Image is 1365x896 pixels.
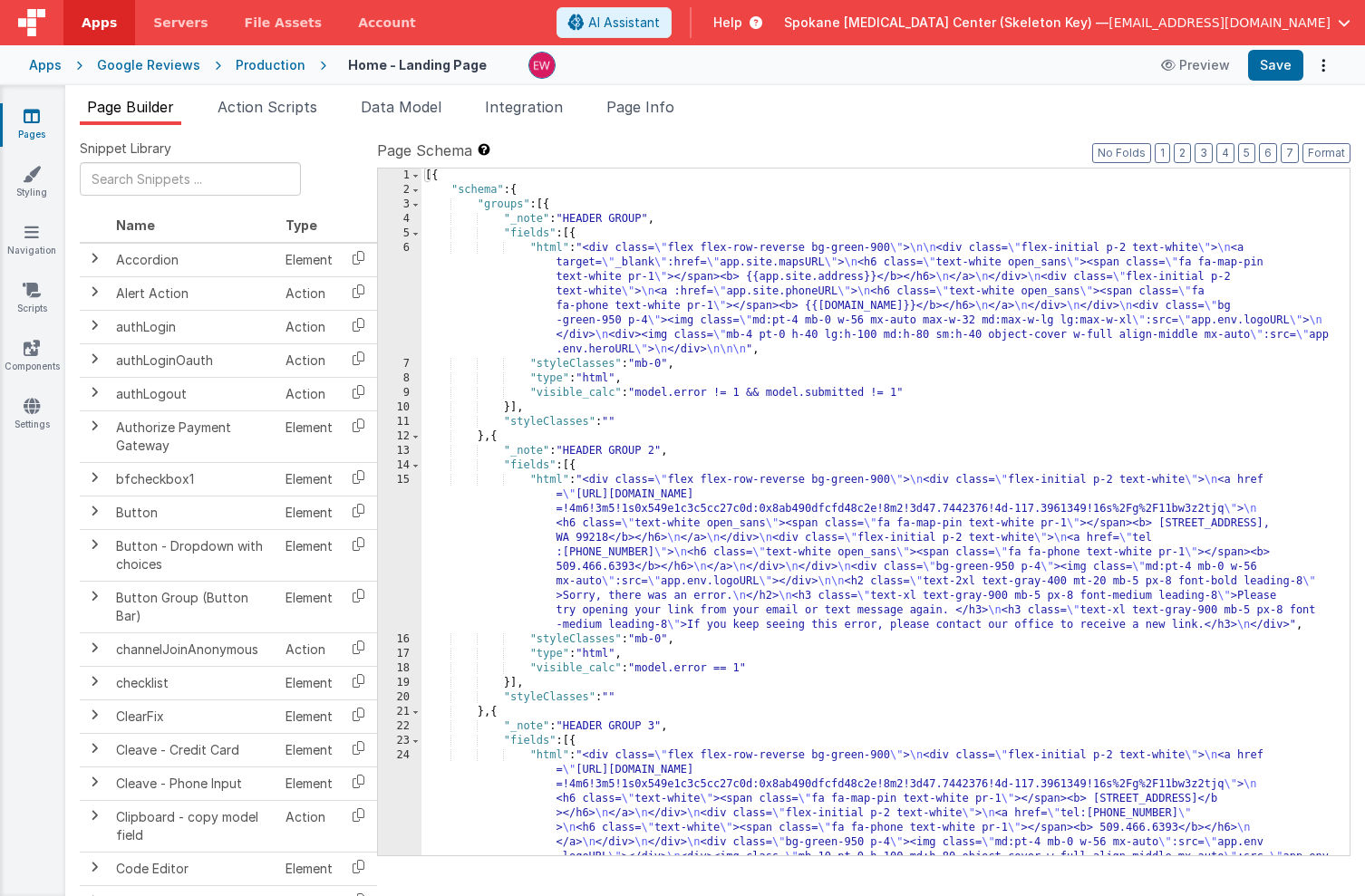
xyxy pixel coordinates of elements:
td: channelJoinAnonymous [109,632,278,666]
td: Element [278,581,340,632]
div: 3 [378,198,421,212]
span: Spokane [MEDICAL_DATA] Center (Skeleton Key) — [784,14,1108,32]
span: [EMAIL_ADDRESS][DOMAIN_NAME] [1108,14,1331,32]
button: 6 [1259,143,1277,163]
td: authLogin [109,310,278,343]
td: authLogout [109,377,278,410]
div: 18 [378,661,421,676]
td: Button - Dropdown with choices [109,529,278,581]
h4: Home - Landing Page [348,58,487,72]
button: Format [1302,143,1350,163]
div: 20 [378,690,421,705]
div: 24 [378,748,421,893]
span: Name [116,217,155,233]
img: daf6185105a2932719d0487c37da19b1 [529,53,555,78]
div: Google Reviews [97,56,200,74]
button: Save [1248,50,1303,81]
td: Element [278,243,340,277]
div: 9 [378,386,421,400]
span: Action Scripts [218,98,317,116]
div: 10 [378,400,421,415]
div: 22 [378,719,421,734]
span: Snippet Library [80,140,171,158]
button: 2 [1174,143,1191,163]
td: Element [278,733,340,766]
td: checklist [109,666,278,699]
div: Apps [29,56,62,74]
td: Action [278,377,340,410]
div: 19 [378,676,421,690]
div: 2 [378,183,421,198]
td: Element [278,410,340,462]
td: Button [109,496,278,529]
span: Help [713,14,742,32]
td: Element [278,852,340,885]
td: Element [278,699,340,733]
td: Element [278,766,340,800]
div: 8 [378,371,421,386]
div: 6 [378,241,421,357]
td: Element [278,529,340,581]
div: 13 [378,444,421,458]
td: Accordion [109,243,278,277]
td: Code Editor [109,852,278,885]
div: 4 [378,212,421,226]
div: 12 [378,429,421,444]
td: Action [278,632,340,666]
button: Preview [1150,51,1241,80]
div: 14 [378,458,421,473]
td: ClearFix [109,699,278,733]
button: No Folds [1092,143,1151,163]
button: 4 [1216,143,1234,163]
span: Page Info [606,98,674,116]
span: AI Assistant [588,14,660,32]
div: 1 [378,169,421,183]
td: Action [278,276,340,310]
td: Cleave - Phone Input [109,766,278,800]
td: Clipboard - copy model field [109,800,278,852]
div: 16 [378,632,421,647]
td: Action [278,310,340,343]
td: Element [278,496,340,529]
span: Apps [82,14,117,32]
div: 23 [378,734,421,748]
div: 21 [378,705,421,719]
span: Servers [153,14,208,32]
span: Page Builder [87,98,174,116]
span: File Assets [245,14,323,32]
td: Element [278,462,340,496]
button: Spokane [MEDICAL_DATA] Center (Skeleton Key) — [EMAIL_ADDRESS][DOMAIN_NAME] [784,14,1350,32]
td: Authorize Payment Gateway [109,410,278,462]
button: AI Assistant [557,7,672,38]
input: Search Snippets ... [80,162,301,196]
td: Cleave - Credit Card [109,733,278,766]
span: Data Model [361,98,441,116]
button: Options [1311,53,1336,78]
span: Page Schema [377,140,472,161]
td: bfcheckbox1 [109,462,278,496]
button: 7 [1281,143,1299,163]
button: 1 [1155,143,1170,163]
div: 5 [378,226,421,241]
td: Action [278,800,340,852]
td: Element [278,666,340,699]
td: Alert Action [109,276,278,310]
div: 11 [378,415,421,429]
div: Production [236,56,305,74]
td: authLoginOauth [109,343,278,377]
div: 7 [378,357,421,371]
div: 15 [378,473,421,632]
td: Action [278,343,340,377]
span: Integration [485,98,563,116]
span: Type [286,217,317,233]
div: 17 [378,647,421,661]
button: 3 [1195,143,1213,163]
td: Button Group (Button Bar) [109,581,278,632]
button: 5 [1238,143,1255,163]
